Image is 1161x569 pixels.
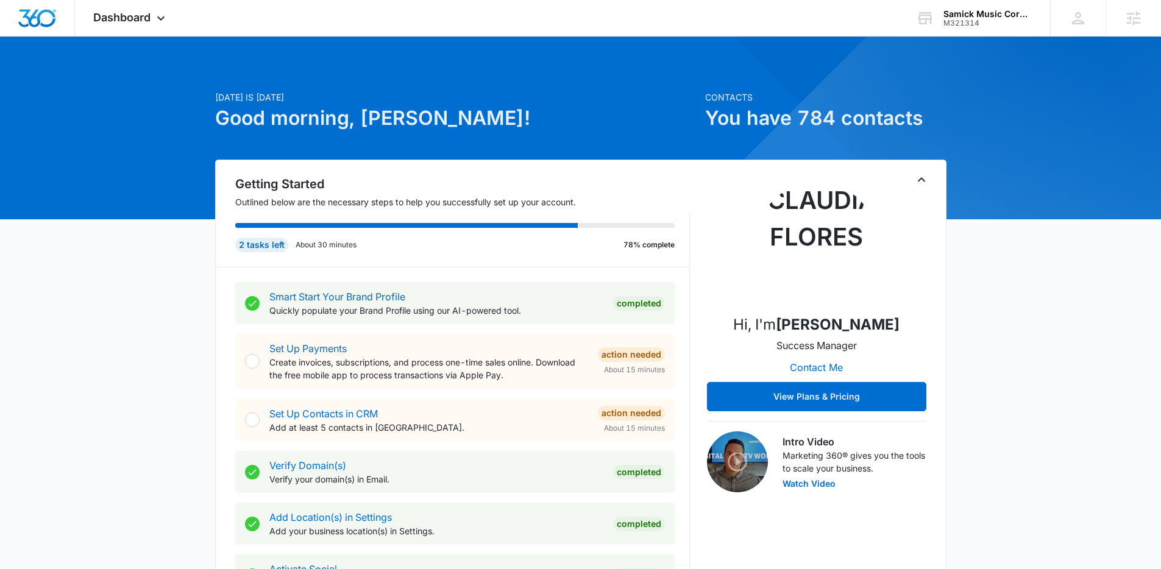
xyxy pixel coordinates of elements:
p: Outlined below are the necessary steps to help you successfully set up your account. [235,196,690,208]
div: Completed [613,465,665,479]
img: Claudia Flores [756,182,878,304]
a: Add Location(s) in Settings [269,511,392,523]
div: account name [943,9,1032,19]
div: Action Needed [598,406,665,420]
p: Quickly populate your Brand Profile using our AI-powered tool. [269,304,603,317]
a: Smart Start Your Brand Profile [269,291,405,303]
p: Add at least 5 contacts in [GEOGRAPHIC_DATA]. [269,421,588,434]
span: About 15 minutes [604,364,665,375]
h3: Intro Video [783,434,926,449]
p: Success Manager [776,338,857,353]
button: Toggle Collapse [914,172,929,187]
button: Contact Me [778,353,855,382]
p: 78% complete [623,239,675,250]
button: View Plans & Pricing [707,382,926,411]
a: Verify Domain(s) [269,459,346,472]
div: Completed [613,517,665,531]
h1: You have 784 contacts [705,104,946,133]
button: Watch Video [783,479,836,488]
p: [DATE] is [DATE] [215,91,698,104]
h1: Good morning, [PERSON_NAME]! [215,104,698,133]
h2: Getting Started [235,175,690,193]
img: Intro Video [707,431,768,492]
p: Add your business location(s) in Settings. [269,525,603,537]
p: Hi, I'm [733,314,900,336]
div: account id [943,19,1032,27]
p: Verify your domain(s) in Email. [269,473,603,486]
div: Completed [613,296,665,311]
strong: [PERSON_NAME] [776,316,900,333]
span: About 15 minutes [604,423,665,434]
div: Action Needed [598,347,665,362]
a: Set Up Contacts in CRM [269,408,378,420]
p: About 30 minutes [296,239,357,250]
p: Create invoices, subscriptions, and process one-time sales online. Download the free mobile app t... [269,356,588,381]
div: 2 tasks left [235,238,288,252]
span: Dashboard [93,11,151,24]
p: Marketing 360® gives you the tools to scale your business. [783,449,926,475]
p: Contacts [705,91,946,104]
a: Set Up Payments [269,342,347,355]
